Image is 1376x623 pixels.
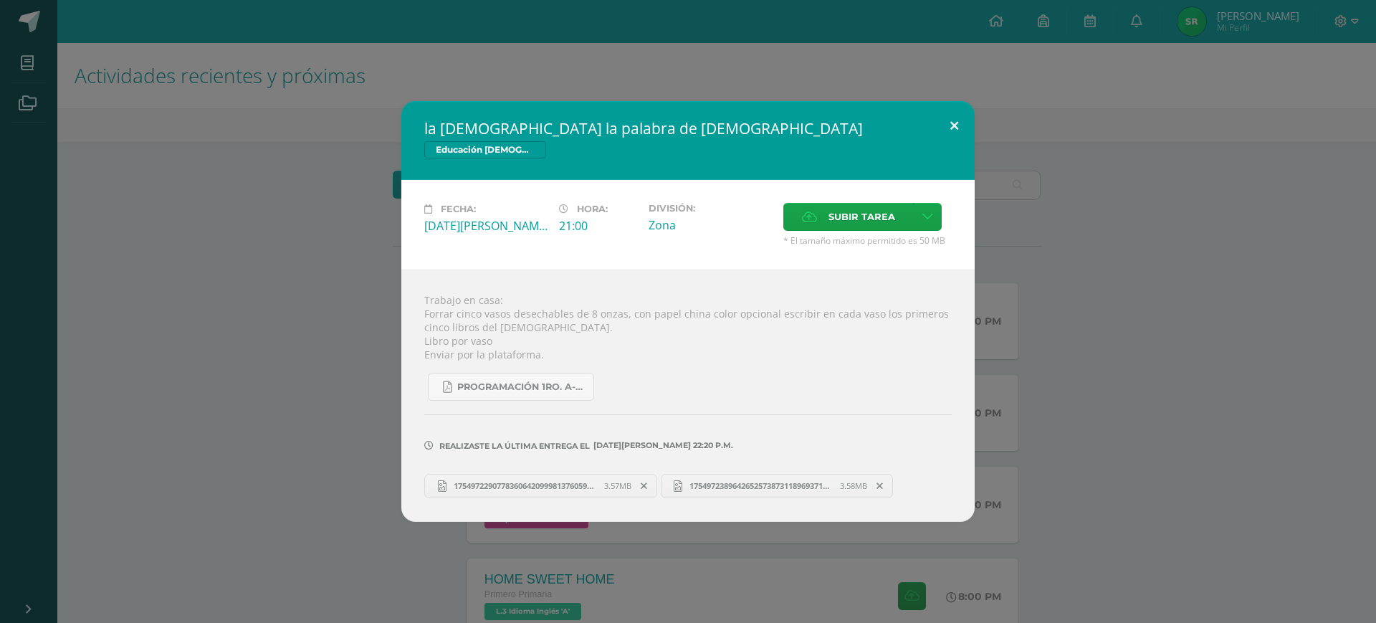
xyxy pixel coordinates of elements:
[868,478,892,494] span: Remover entrega
[649,217,772,233] div: Zona
[828,204,895,230] span: Subir tarea
[439,441,590,451] span: Realizaste la última entrega el
[446,480,604,491] span: 17549722907783606420999813760593.jpg
[424,474,657,498] a: 17549722907783606420999813760593.jpg 3.57MB
[840,480,867,491] span: 3.58MB
[632,478,656,494] span: Remover entrega
[424,118,952,138] h2: la [DEMOGRAPHIC_DATA] la palabra de [DEMOGRAPHIC_DATA]
[934,101,975,150] button: Close (Esc)
[424,141,546,158] span: Educación [DEMOGRAPHIC_DATA]
[604,480,631,491] span: 3.57MB
[401,270,975,521] div: Trabajo en casa: Forrar cinco vasos desechables de 8 onzas, con papel china color opcional escrib...
[424,218,548,234] div: [DATE][PERSON_NAME]
[590,445,733,446] span: [DATE][PERSON_NAME] 22:20 p.m.
[682,480,840,491] span: 17549723896426525738731189693710.jpg
[428,373,594,401] a: Programación 1ro. A-B 4ta. Unidad 2025.pdf
[441,204,476,214] span: Fecha:
[577,204,608,214] span: Hora:
[457,381,586,393] span: Programación 1ro. A-B 4ta. Unidad 2025.pdf
[783,234,952,247] span: * El tamaño máximo permitido es 50 MB
[649,203,772,214] label: División:
[559,218,637,234] div: 21:00
[661,474,894,498] a: 17549723896426525738731189693710.jpg 3.58MB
